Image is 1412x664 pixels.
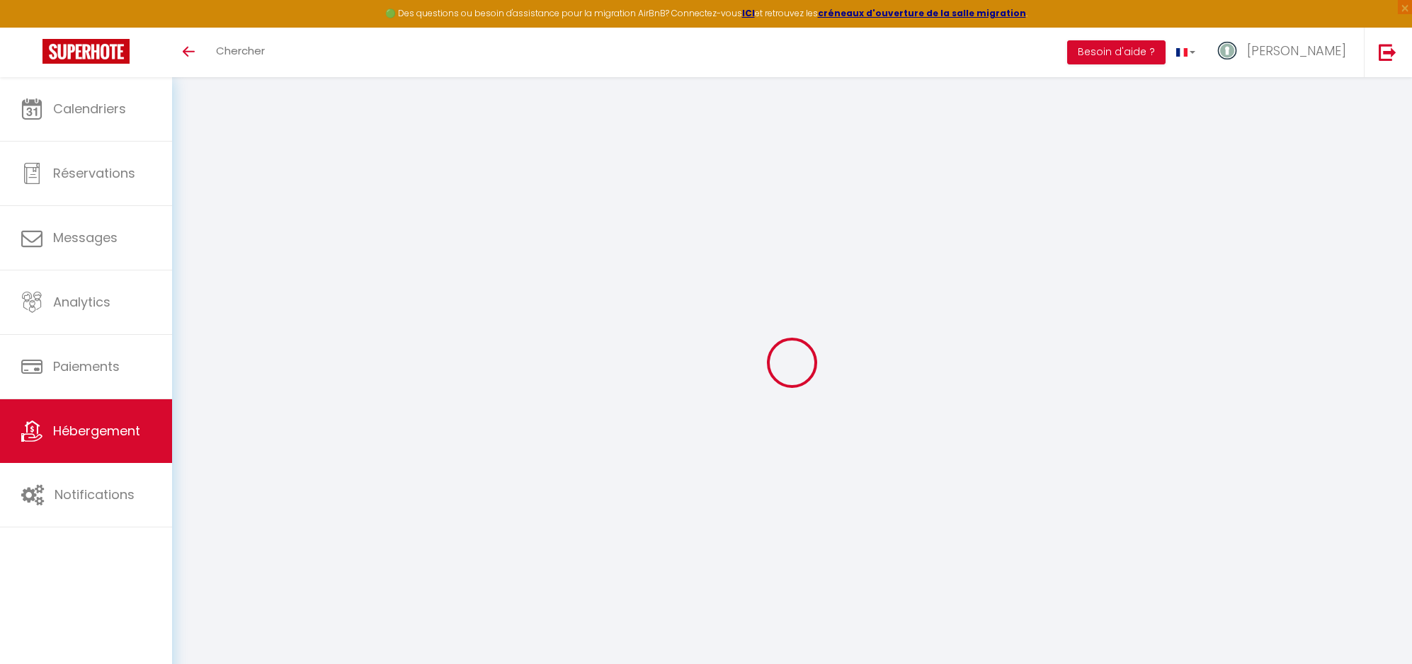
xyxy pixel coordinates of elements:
span: Réservations [53,164,135,182]
a: Chercher [205,28,275,77]
span: Chercher [216,43,265,58]
span: Notifications [55,486,135,503]
a: ICI [742,7,755,19]
button: Besoin d'aide ? [1067,40,1166,64]
span: Paiements [53,357,120,375]
span: Analytics [53,293,110,311]
span: [PERSON_NAME] [1247,42,1346,59]
span: Calendriers [53,100,126,118]
img: ... [1217,40,1238,61]
span: Hébergement [53,422,140,440]
span: Messages [53,229,118,246]
img: logout [1379,43,1396,61]
a: ... [PERSON_NAME] [1206,28,1364,77]
a: créneaux d'ouverture de la salle migration [818,7,1026,19]
img: Super Booking [42,39,130,64]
